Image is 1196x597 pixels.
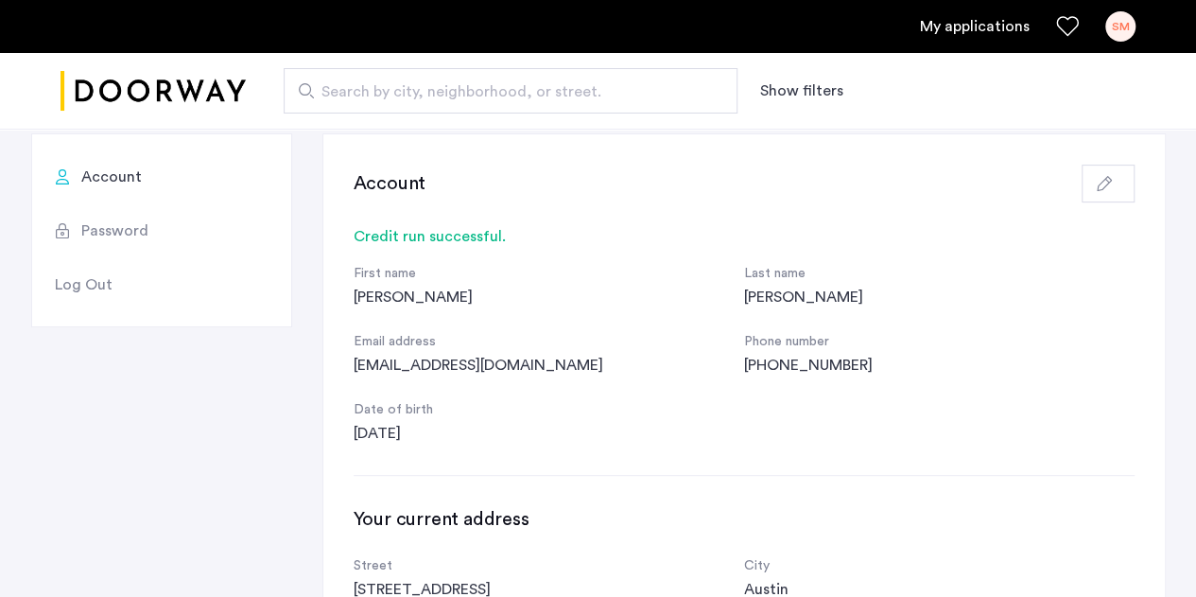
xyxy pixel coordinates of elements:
[55,273,113,296] span: Log Out
[354,555,744,578] div: Street
[321,80,685,103] span: Search by city, neighborhood, or street.
[354,263,744,286] div: First name
[354,170,426,197] h3: Account
[284,68,737,114] input: Apartment Search
[61,56,246,127] img: logo
[1082,165,1135,202] button: button
[744,354,1135,377] div: [PHONE_NUMBER]
[744,263,1135,286] div: Last name
[354,506,1135,533] h3: Your current address
[744,555,1135,578] div: City
[354,399,744,422] div: Date of birth
[81,219,148,242] span: Password
[920,15,1030,38] a: My application
[1105,11,1135,42] div: SM
[354,225,1135,248] div: Credit run successful.
[744,286,1135,308] div: [PERSON_NAME]
[1056,15,1079,38] a: Favorites
[744,331,1135,354] div: Phone number
[354,422,744,445] div: [DATE]
[354,286,744,308] div: [PERSON_NAME]
[81,166,142,188] span: Account
[61,56,246,127] a: Cazamio logo
[354,354,744,377] div: [EMAIL_ADDRESS][DOMAIN_NAME]
[760,79,843,102] button: Show or hide filters
[354,331,744,354] div: Email address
